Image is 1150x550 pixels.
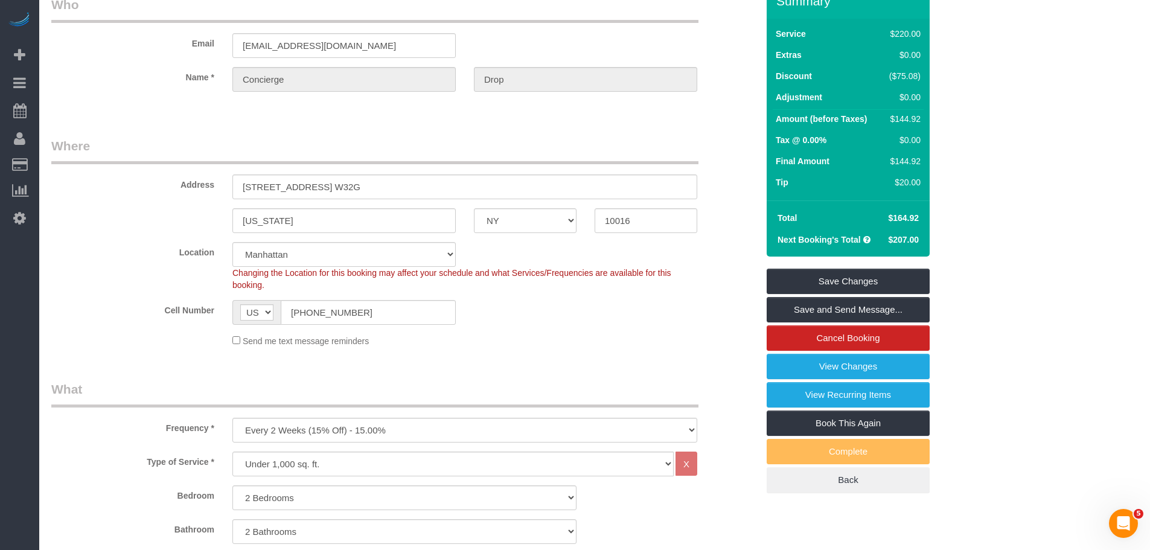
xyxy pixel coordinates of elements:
[884,113,921,125] div: $144.92
[884,91,921,103] div: $0.00
[281,300,456,325] input: Cell Number
[42,33,223,50] label: Email
[42,452,223,468] label: Type of Service *
[1109,509,1138,538] iframe: Intercom live chat
[42,418,223,434] label: Frequency *
[776,176,788,188] label: Tip
[884,134,921,146] div: $0.00
[232,67,456,92] input: First Name
[51,137,698,164] legend: Where
[776,28,806,40] label: Service
[1134,509,1143,519] span: 5
[767,382,930,408] a: View Recurring Items
[776,113,867,125] label: Amount (before Taxes)
[884,155,921,167] div: $144.92
[767,325,930,351] a: Cancel Booking
[884,70,921,82] div: ($75.08)
[776,155,829,167] label: Final Amount
[42,67,223,83] label: Name *
[767,467,930,493] a: Back
[42,242,223,258] label: Location
[776,70,812,82] label: Discount
[42,485,223,502] label: Bedroom
[7,12,31,29] img: Automaid Logo
[884,28,921,40] div: $220.00
[884,176,921,188] div: $20.00
[474,67,697,92] input: Last Name
[243,336,369,346] span: Send me text message reminders
[767,411,930,436] a: Book This Again
[42,174,223,191] label: Address
[51,380,698,408] legend: What
[888,235,919,245] span: $207.00
[767,269,930,294] a: Save Changes
[42,519,223,536] label: Bathroom
[888,213,919,223] span: $164.92
[232,208,456,233] input: City
[884,49,921,61] div: $0.00
[595,208,697,233] input: Zip Code
[778,235,861,245] strong: Next Booking's Total
[42,300,223,316] label: Cell Number
[776,49,802,61] label: Extras
[767,297,930,322] a: Save and Send Message...
[232,33,456,58] input: Email
[232,268,671,290] span: Changing the Location for this booking may affect your schedule and what Services/Frequencies are...
[776,134,826,146] label: Tax @ 0.00%
[776,91,822,103] label: Adjustment
[778,213,797,223] strong: Total
[767,354,930,379] a: View Changes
